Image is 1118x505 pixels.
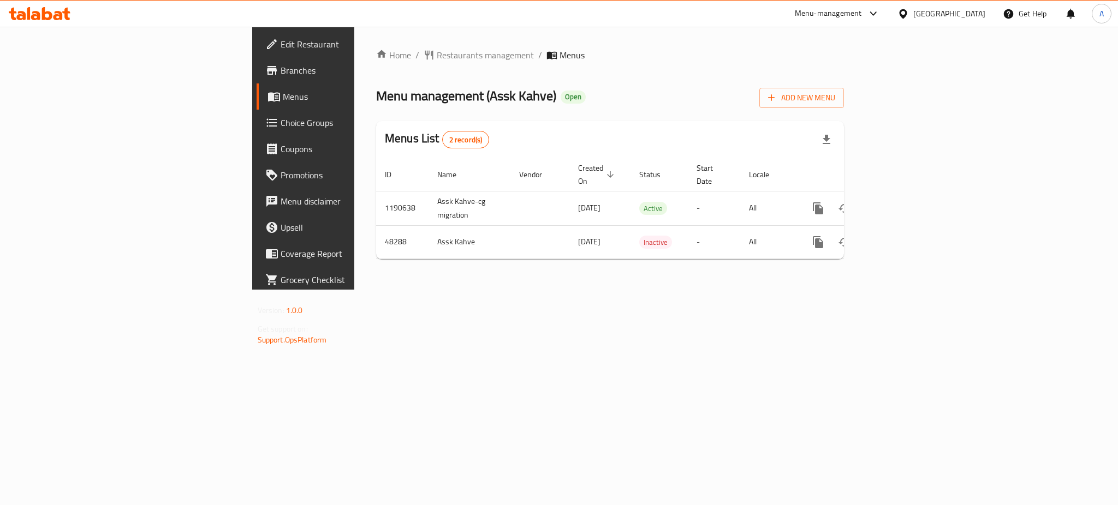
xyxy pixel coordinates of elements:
span: Branches [281,64,430,77]
span: Choice Groups [281,116,430,129]
span: Coverage Report [281,247,430,260]
a: Grocery Checklist [257,267,439,293]
a: Choice Groups [257,110,439,136]
span: Edit Restaurant [281,38,430,51]
span: Add New Menu [768,91,835,105]
span: Start Date [697,161,727,188]
span: Menus [560,49,585,62]
span: Name [437,168,471,181]
td: Assk Kahve [429,225,510,258]
a: Support.OpsPlatform [258,333,327,347]
div: Open [561,91,586,104]
span: A [1099,8,1104,20]
div: [GEOGRAPHIC_DATA] [913,8,985,20]
span: Get support on: [258,322,308,336]
div: Total records count [442,131,490,148]
a: Restaurants management [424,49,534,62]
span: Vendor [519,168,556,181]
a: Branches [257,57,439,83]
span: 1.0.0 [286,303,303,317]
a: Upsell [257,214,439,241]
span: [DATE] [578,235,600,249]
td: Assk Kahve-cg migration [429,191,510,225]
span: Version: [258,303,284,317]
button: Change Status [831,229,858,255]
span: Coupons [281,142,430,155]
span: Locale [749,168,783,181]
span: Restaurants management [437,49,534,62]
td: - [688,191,740,225]
table: enhanced table [376,158,919,259]
div: Export file [813,127,840,153]
h2: Menus List [385,130,489,148]
a: Promotions [257,162,439,188]
span: Created On [578,161,617,188]
li: / [538,49,542,62]
span: Menus [283,90,430,103]
nav: breadcrumb [376,49,844,62]
a: Coupons [257,136,439,162]
button: Change Status [831,195,858,221]
span: 2 record(s) [443,135,489,145]
span: Upsell [281,221,430,234]
span: Open [561,92,586,101]
a: Edit Restaurant [257,31,439,57]
td: All [740,191,796,225]
td: - [688,225,740,258]
span: Menu management ( Assk Kahve ) [376,83,556,108]
a: Coverage Report [257,241,439,267]
div: Menu-management [795,7,862,20]
span: [DATE] [578,201,600,215]
span: Grocery Checklist [281,273,430,286]
span: Promotions [281,169,430,182]
span: Inactive [639,236,672,249]
span: Menu disclaimer [281,195,430,208]
a: Menu disclaimer [257,188,439,214]
span: Status [639,168,675,181]
span: ID [385,168,406,181]
button: more [805,229,831,255]
span: Active [639,202,667,215]
td: All [740,225,796,258]
th: Actions [796,158,919,191]
button: more [805,195,831,221]
a: Menus [257,83,439,110]
button: Add New Menu [759,88,844,108]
